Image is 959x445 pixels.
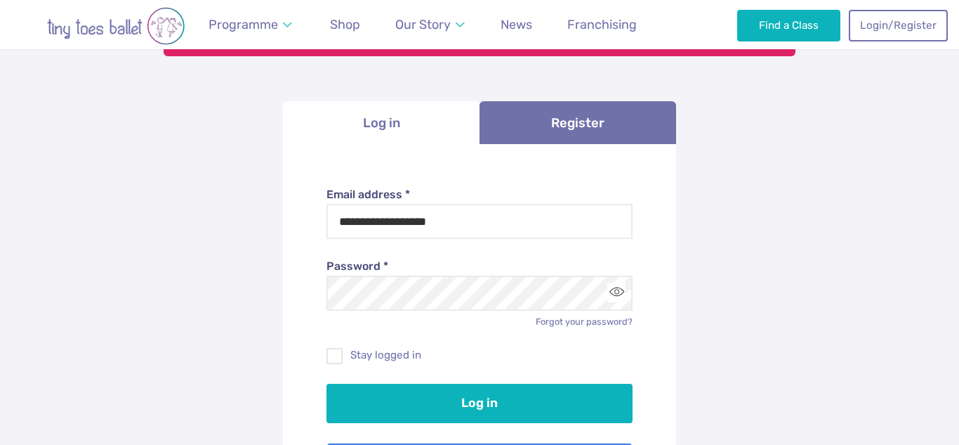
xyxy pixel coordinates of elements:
span: Programme [209,17,278,32]
span: Franchising [567,17,637,32]
a: Login/Register [849,10,947,41]
a: Shop [324,9,366,41]
span: News [501,17,532,32]
label: Stay logged in [326,348,633,363]
button: Log in [326,384,633,423]
label: Email address * [326,187,633,202]
a: Forgot your password? [536,316,633,327]
a: Our Story [389,9,472,41]
img: tiny toes ballet [18,7,214,45]
a: Programme [202,9,299,41]
a: Franchising [561,9,643,41]
span: Our Story [395,17,451,32]
a: Register [479,101,676,144]
span: Shop [330,17,360,32]
button: Toggle password visibility [607,283,626,302]
a: News [494,9,538,41]
a: Find a Class [737,10,840,41]
label: Password * [326,259,633,274]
